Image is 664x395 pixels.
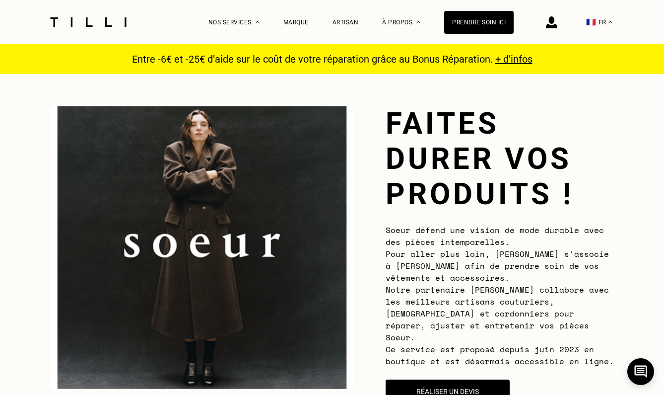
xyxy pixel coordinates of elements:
h1: Faites durer vos produits ! [386,106,614,212]
img: Menu déroulant [256,21,260,23]
img: icône connexion [546,16,557,28]
img: menu déroulant [608,21,612,23]
p: Entre -6€ et -25€ d’aide sur le coût de votre réparation grâce au Bonus Réparation. [126,53,538,65]
a: Artisan [332,19,359,26]
img: Menu déroulant à propos [416,21,420,23]
span: Soeur défend une vision de mode durable avec des pièces intemporelles. Pour aller plus loin, [PER... [386,224,614,367]
span: 🇫🇷 [586,17,596,27]
a: Marque [283,19,309,26]
a: + d’infos [495,53,532,65]
a: Prendre soin ici [444,11,514,34]
img: Logo du service de couturière Tilli [47,17,130,27]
